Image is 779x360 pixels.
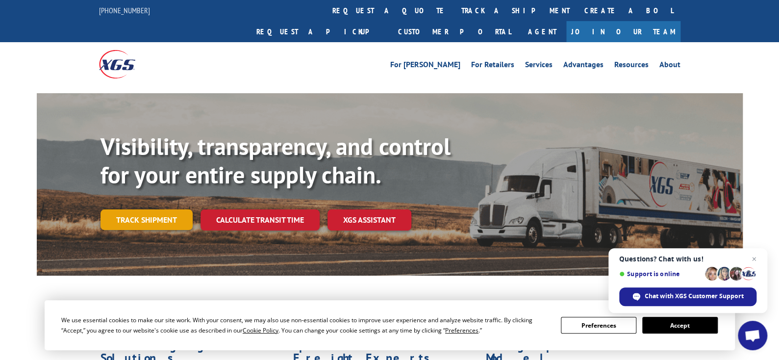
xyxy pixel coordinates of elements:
a: Customer Portal [391,21,518,42]
a: [PHONE_NUMBER] [99,5,150,15]
span: Support is online [619,270,702,278]
div: Cookie Consent Prompt [45,300,735,350]
a: Calculate transit time [201,209,320,231]
span: Questions? Chat with us! [619,255,756,263]
a: Advantages [563,61,603,72]
a: For [PERSON_NAME] [390,61,460,72]
div: Open chat [738,321,767,350]
a: Track shipment [101,209,193,230]
a: XGS ASSISTANT [327,209,411,231]
button: Preferences [561,317,636,334]
span: Preferences [445,326,478,334]
a: Resources [614,61,649,72]
div: We use essential cookies to make our site work. With your consent, we may also use non-essential ... [61,315,549,335]
b: Visibility, transparency, and control for your entire supply chain. [101,131,451,190]
span: Close chat [748,253,760,265]
a: Agent [518,21,566,42]
a: For Retailers [471,61,514,72]
span: Cookie Policy [243,326,278,334]
a: Request a pickup [249,21,391,42]
a: Join Our Team [566,21,680,42]
a: About [659,61,680,72]
div: Chat with XGS Customer Support [619,287,756,306]
span: Chat with XGS Customer Support [645,292,744,301]
a: Services [525,61,553,72]
button: Accept [642,317,718,334]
